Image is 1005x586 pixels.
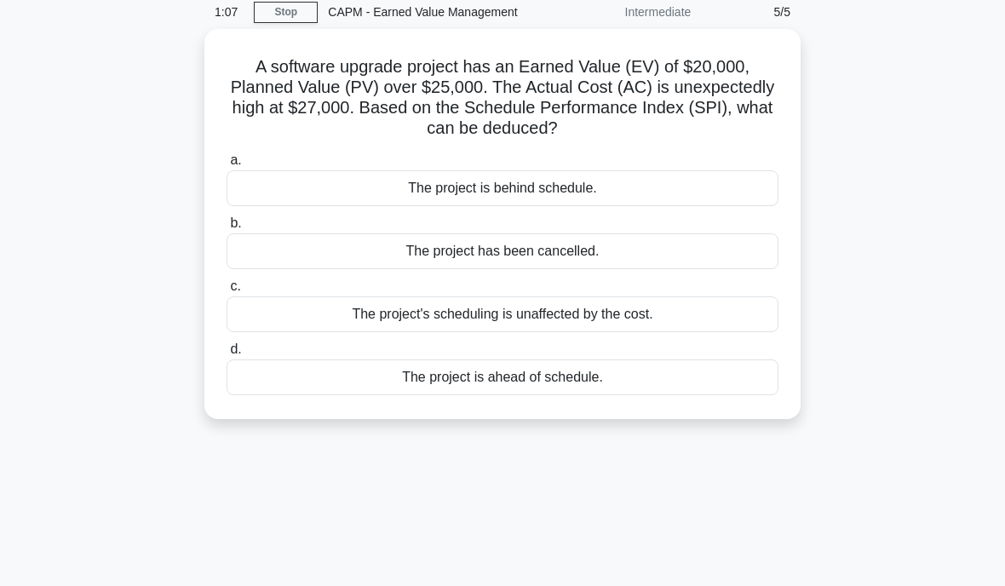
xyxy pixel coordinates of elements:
div: The project is behind schedule. [227,170,778,206]
span: a. [230,152,241,167]
div: The project has been cancelled. [227,233,778,269]
span: c. [230,279,240,293]
span: b. [230,215,241,230]
div: The project is ahead of schedule. [227,359,778,395]
a: Stop [254,2,318,23]
h5: A software upgrade project has an Earned Value (EV) of $20,000, Planned Value (PV) over $25,000. ... [225,56,780,140]
div: The project's scheduling is unaffected by the cost. [227,296,778,332]
span: d. [230,342,241,356]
